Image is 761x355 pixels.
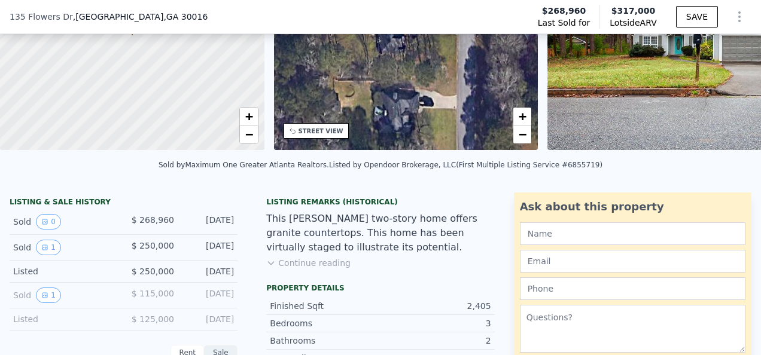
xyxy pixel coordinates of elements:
[538,17,590,29] span: Last Sold for
[132,215,174,225] span: $ 268,960
[13,287,114,303] div: Sold
[240,126,258,143] a: Zoom out
[184,287,234,303] div: [DATE]
[520,222,745,245] input: Name
[13,214,114,229] div: Sold
[380,335,491,347] div: 2
[240,108,258,126] a: Zoom in
[380,300,491,312] div: 2,405
[132,314,174,324] span: $ 125,000
[184,240,234,255] div: [DATE]
[36,214,61,229] button: View historical data
[380,317,491,329] div: 3
[270,335,380,347] div: Bathrooms
[520,198,745,215] div: Ask about this property
[132,289,174,298] span: $ 115,000
[270,300,380,312] div: Finished Sqft
[163,12,208,22] span: , GA 30016
[266,257,351,269] button: Continue reading
[184,313,234,325] div: [DATE]
[13,313,114,325] div: Listed
[159,161,329,169] div: Sold by Maximum One Greater Atlanta Realtors .
[266,212,494,255] div: This [PERSON_NAME] two-story home offers granite countertops. This home has been virtually staged...
[329,161,602,169] div: Listed by Opendoor Brokerage, LLC (First Multiple Listing Service #6855719)
[10,11,73,23] span: 135 Flowers Dr
[13,265,114,277] div: Listed
[542,5,586,17] span: $268,960
[36,287,61,303] button: View historical data
[73,11,208,23] span: , [GEOGRAPHIC_DATA]
[13,240,114,255] div: Sold
[266,197,494,207] div: Listing Remarks (Historical)
[520,277,745,300] input: Phone
[513,108,531,126] a: Zoom in
[611,6,656,16] span: $317,000
[610,17,656,29] span: Lotside ARV
[184,265,234,277] div: [DATE]
[245,109,252,124] span: +
[270,317,380,329] div: Bedrooms
[132,267,174,276] span: $ 250,000
[266,283,494,293] div: Property details
[184,214,234,229] div: [DATE]
[245,127,252,142] span: −
[519,109,526,124] span: +
[132,241,174,250] span: $ 250,000
[36,240,61,255] button: View historical data
[299,127,343,136] div: STREET VIEW
[513,126,531,143] a: Zoom out
[727,5,751,29] button: Show Options
[10,197,238,209] div: LISTING & SALE HISTORY
[676,6,718,27] button: SAVE
[520,250,745,273] input: Email
[519,127,526,142] span: −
